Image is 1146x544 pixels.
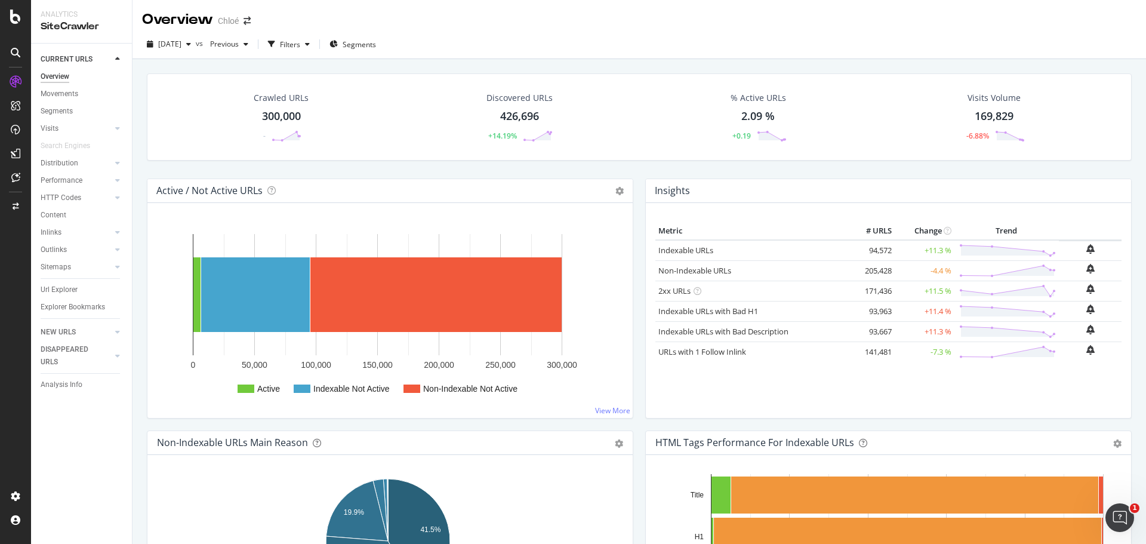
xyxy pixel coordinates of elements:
div: bell-plus [1086,305,1095,314]
button: [DATE] [142,35,196,54]
a: 2xx URLs [658,285,691,296]
div: Sitemaps [41,261,71,273]
td: 205,428 [847,260,895,281]
h4: Insights [655,183,690,199]
span: Previous [205,39,239,49]
div: Outlinks [41,244,67,256]
td: +11.3 % [895,321,954,342]
div: HTTP Codes [41,192,81,204]
a: Sitemaps [41,261,112,273]
span: 2025 Sep. 6th [158,39,181,49]
div: Url Explorer [41,284,78,296]
text: 19.9% [344,508,364,517]
div: - [263,131,266,141]
a: View More [595,405,630,416]
div: Chloé [218,15,239,27]
div: Overview [142,10,213,30]
div: bell-plus [1086,284,1095,294]
a: CURRENT URLS [41,53,112,66]
text: 0 [191,360,196,370]
div: NEW URLS [41,326,76,339]
div: -6.88% [966,131,989,141]
div: Filters [280,39,300,50]
div: Visits [41,122,58,135]
div: gear [1113,439,1122,448]
div: Explorer Bookmarks [41,301,105,314]
a: Visits [41,122,112,135]
a: Inlinks [41,226,112,239]
div: gear [615,439,623,448]
td: 93,667 [847,321,895,342]
div: Search Engines [41,140,90,152]
div: % Active URLs [731,92,786,104]
a: Indexable URLs with Bad H1 [658,306,758,316]
div: Overview [41,70,69,83]
div: bell-plus [1086,345,1095,355]
text: 300,000 [547,360,577,370]
td: -7.3 % [895,342,954,362]
td: +11.5 % [895,281,954,301]
div: HTML Tags Performance for Indexable URLs [655,437,854,448]
a: Movements [41,88,124,100]
a: Content [41,209,124,222]
a: Outlinks [41,244,112,256]
div: 426,696 [500,109,539,124]
text: 100,000 [301,360,331,370]
div: bell-plus [1086,264,1095,273]
a: Indexable URLs with Bad Description [658,326,788,337]
div: 300,000 [262,109,301,124]
div: Crawled URLs [254,92,309,104]
div: Discovered URLs [486,92,553,104]
iframe: Intercom live chat [1105,503,1134,532]
text: 41.5% [420,525,440,534]
th: Trend [954,222,1059,240]
div: bell-plus [1086,244,1095,254]
text: 50,000 [242,360,267,370]
span: Segments [343,39,376,50]
div: DISAPPEARED URLS [41,343,101,368]
h4: Active / Not Active URLs [156,183,263,199]
i: Options [615,187,624,195]
a: Segments [41,105,124,118]
div: Distribution [41,157,78,170]
div: 169,829 [975,109,1013,124]
td: +11.3 % [895,240,954,261]
div: bell-plus [1086,325,1095,334]
a: Distribution [41,157,112,170]
text: H1 [695,533,704,541]
a: Explorer Bookmarks [41,301,124,314]
text: Active [257,384,280,394]
button: Filters [263,35,315,54]
div: Analytics [41,10,122,20]
a: Search Engines [41,140,102,152]
div: Analysis Info [41,379,82,391]
text: 250,000 [485,360,516,370]
a: Indexable URLs [658,245,713,256]
div: CURRENT URLS [41,53,93,66]
td: 141,481 [847,342,895,362]
a: Non-Indexable URLs [658,265,731,276]
a: NEW URLS [41,326,112,339]
svg: A chart. [157,222,619,408]
span: 1 [1130,503,1139,513]
td: 94,572 [847,240,895,261]
a: Overview [41,70,124,83]
button: Previous [205,35,253,54]
div: 2.09 % [741,109,775,124]
text: 150,000 [362,360,393,370]
text: Title [691,491,704,499]
text: 200,000 [424,360,454,370]
th: Change [895,222,954,240]
div: +0.19 [732,131,751,141]
div: Content [41,209,66,222]
a: Url Explorer [41,284,124,296]
div: Inlinks [41,226,61,239]
a: URLs with 1 Follow Inlink [658,346,746,357]
th: # URLS [847,222,895,240]
text: Indexable Not Active [313,384,390,394]
td: 93,963 [847,301,895,321]
td: -4.4 % [895,260,954,281]
div: +14.19% [488,131,517,141]
button: Segments [325,35,381,54]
